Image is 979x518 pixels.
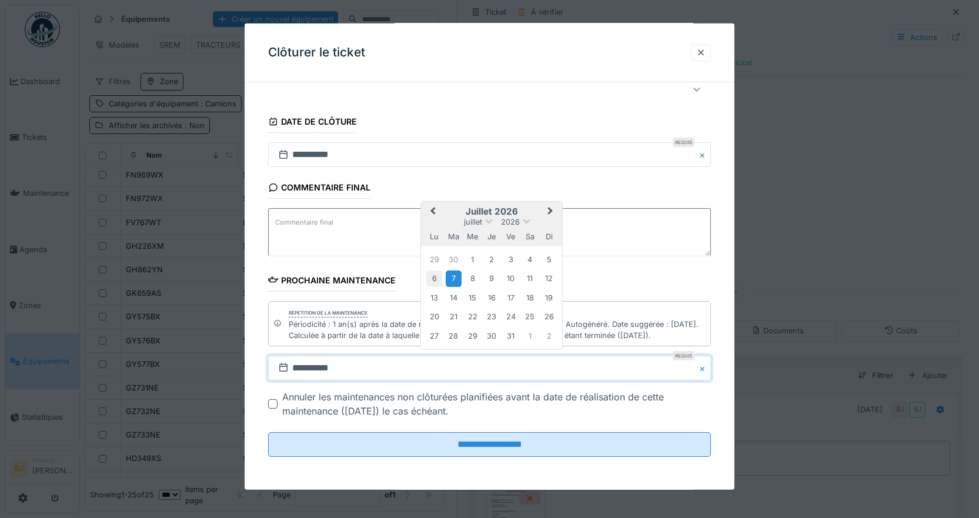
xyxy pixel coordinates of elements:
div: samedi [522,229,538,245]
div: Répétition de la maintenance [289,309,367,317]
div: Choose lundi 13 juillet 2026 [426,290,442,306]
div: Choose mercredi 15 juillet 2026 [465,290,480,306]
div: Choose vendredi 10 juillet 2026 [503,270,519,286]
h3: Clôturer le ticket [268,45,365,60]
div: Choose jeudi 16 juillet 2026 [484,290,500,306]
div: Choose mardi 21 juillet 2026 [446,309,462,325]
div: Choose lundi 27 juillet 2026 [426,328,442,344]
button: Close [698,356,711,380]
div: Choose samedi 25 juillet 2026 [522,309,538,325]
div: mercredi [465,229,480,245]
div: Choose jeudi 30 juillet 2026 [484,328,500,344]
div: Choose dimanche 5 juillet 2026 [541,252,557,268]
div: Choose vendredi 17 juillet 2026 [503,290,519,306]
div: Choose dimanche 2 août 2026 [541,328,557,344]
div: Choose mercredi 22 juillet 2026 [465,309,480,325]
div: Date de clôture [268,113,357,133]
div: Choose samedi 1 août 2026 [522,328,538,344]
div: Requis [673,351,694,360]
div: Choose jeudi 23 juillet 2026 [484,309,500,325]
div: Choose dimanche 26 juillet 2026 [541,309,557,325]
div: Choose mercredi 8 juillet 2026 [465,270,480,286]
div: vendredi [503,229,519,245]
div: Choose lundi 29 juin 2026 [426,252,442,268]
span: juillet [464,218,482,226]
div: lundi [426,229,442,245]
div: Choose dimanche 12 juillet 2026 [541,270,557,286]
button: Next Month [542,203,561,222]
span: 2026 [501,218,520,226]
div: Choose jeudi 2 juillet 2026 [484,252,500,268]
div: Annuler les maintenances non clôturées planifiées avant la date de réalisation de cette maintenan... [282,390,711,418]
div: Choose dimanche 19 juillet 2026 [541,290,557,306]
div: Requis [673,138,694,147]
div: Choose lundi 20 juillet 2026 [426,309,442,325]
div: Choose samedi 4 juillet 2026 [522,252,538,268]
div: Choose samedi 18 juillet 2026 [522,290,538,306]
div: Choose vendredi 3 juillet 2026 [503,252,519,268]
button: Close [698,142,711,167]
div: Choose mardi 14 juillet 2026 [446,290,462,306]
button: Previous Month [422,203,441,222]
div: Prochaine maintenance [268,271,396,291]
div: Choose mardi 7 juillet 2026 [446,270,462,286]
div: Choose vendredi 31 juillet 2026 [503,328,519,344]
div: Choose jeudi 9 juillet 2026 [484,270,500,286]
div: Choose vendredi 24 juillet 2026 [503,309,519,325]
div: Month juillet, 2026 [425,250,559,345]
div: mardi [446,229,462,245]
div: Choose mercredi 1 juillet 2026 [465,252,480,268]
div: Choose samedi 11 juillet 2026 [522,270,538,286]
div: Commentaire final [268,179,370,199]
h2: juillet 2026 [421,206,562,217]
div: Périodicité : 1 an(s) après la date de réalisation de la dernière tâche du ticket. Autogénéré. Da... [289,319,706,341]
div: Choose mardi 30 juin 2026 [446,252,462,268]
label: Commentaire final [273,215,336,229]
div: Choose lundi 6 juillet 2026 [426,270,442,286]
div: dimanche [541,229,557,245]
div: Choose mercredi 29 juillet 2026 [465,328,480,344]
div: Choose mardi 28 juillet 2026 [446,328,462,344]
div: jeudi [484,229,500,245]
